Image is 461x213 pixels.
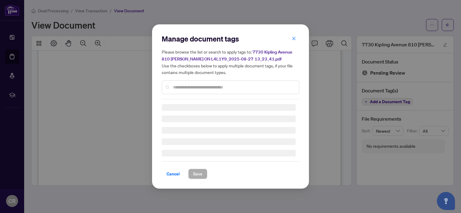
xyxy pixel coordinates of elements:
[292,36,296,41] span: close
[437,192,455,210] button: Open asap
[188,169,207,179] button: Save
[162,169,185,179] button: Cancel
[162,48,299,76] h5: Please browse the list or search to apply tags to: Use the checkboxes below to apply multiple doc...
[167,169,180,179] span: Cancel
[162,34,299,44] h2: Manage document tags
